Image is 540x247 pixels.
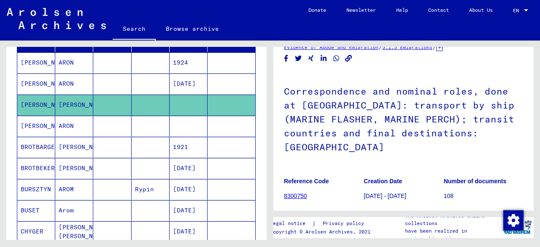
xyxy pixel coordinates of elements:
[17,73,55,94] mat-cell: [PERSON_NAME]
[502,217,533,238] img: yv_logo.png
[270,219,312,228] a: Legal notice
[284,193,307,199] a: 8300750
[7,8,106,29] img: Arolsen_neg.svg
[55,137,93,157] mat-cell: [PERSON_NAME]
[55,158,93,179] mat-cell: [PERSON_NAME]
[55,179,93,200] mat-cell: AROM
[170,137,208,157] mat-cell: 1921
[17,221,55,242] mat-cell: CHYGER
[316,219,374,228] a: Privacy policy
[364,192,443,201] p: [DATE] - [DATE]
[378,43,382,51] span: /
[270,219,374,228] div: |
[284,178,329,185] b: Reference Code
[332,53,341,64] button: Share on WhatsApp
[55,200,93,221] mat-cell: Arom
[344,53,353,64] button: Copy link
[294,53,303,64] button: Share on Twitter
[17,137,55,157] mat-cell: BROTBARGER
[17,179,55,200] mat-cell: BURSZTYN
[170,158,208,179] mat-cell: [DATE]
[444,192,523,201] p: 108
[55,52,93,73] mat-cell: ARON
[270,228,374,236] p: Copyright © Arolsen Archives, 2021
[55,95,93,115] mat-cell: [PERSON_NAME]
[55,73,93,94] mat-cell: ARON
[17,116,55,136] mat-cell: [PERSON_NAME]
[170,200,208,221] mat-cell: [DATE]
[17,200,55,221] mat-cell: BUSET
[282,53,291,64] button: Share on Facebook
[132,179,170,200] mat-cell: Rypin
[382,44,432,50] a: 3.1.3 Emigrations
[170,179,208,200] mat-cell: [DATE]
[17,158,55,179] mat-cell: BROTBEKER
[432,43,436,51] span: /
[319,53,328,64] button: Share on LinkedIn
[364,178,402,185] b: Creation Date
[170,221,208,242] mat-cell: [DATE]
[156,19,229,39] a: Browse archive
[405,227,501,242] p: have been realized in partnership with
[307,53,316,64] button: Share on Xing
[17,52,55,73] mat-cell: [PERSON_NAME]
[113,19,156,41] a: Search
[170,73,208,94] mat-cell: [DATE]
[55,221,93,242] mat-cell: [PERSON_NAME] [PERSON_NAME]
[55,116,93,136] mat-cell: ARON
[405,212,501,227] p: The Arolsen Archives online collections
[503,210,524,231] img: Change consent
[284,72,523,165] h1: Correspondence and nominal roles, done at [GEOGRAPHIC_DATA]: transport by ship (MARINE FLASHER, M...
[513,8,522,14] span: EN
[444,178,507,185] b: Number of documents
[170,52,208,73] mat-cell: 1924
[17,95,55,115] mat-cell: [PERSON_NAME]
